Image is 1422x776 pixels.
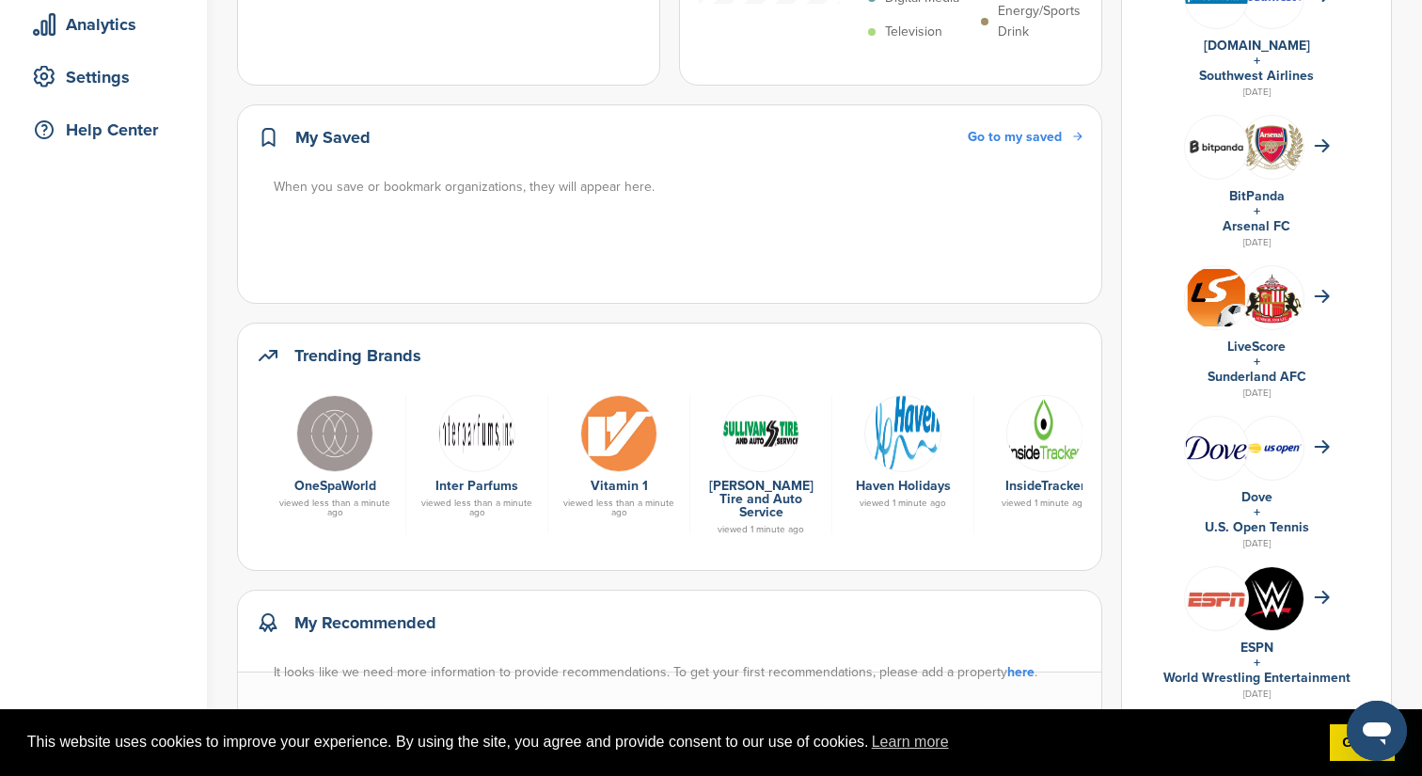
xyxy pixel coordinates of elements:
[1229,188,1285,204] a: BitPanda
[558,395,680,470] a: Screen shot 2016 09 29 at 1.29.28 pm
[19,108,188,151] a: Help Center
[856,478,951,494] a: Haven Holidays
[27,728,1315,756] span: This website uses cookies to improve your experience. By using the site, you agree and provide co...
[294,610,436,636] h2: My Recommended
[869,728,952,756] a: learn more about cookies
[1005,478,1085,494] a: InsideTracker
[274,395,396,470] a: Mc7siw2y 400x400
[700,395,822,470] a: Download
[1254,203,1260,219] a: +
[1205,519,1309,535] a: U.S. Open Tennis
[28,60,188,94] div: Settings
[968,129,1062,145] span: Go to my saved
[416,499,538,517] div: viewed less than a minute ago
[591,478,648,494] a: Vitamin 1
[19,55,188,99] a: Settings
[296,395,373,472] img: Mc7siw2y 400x400
[1141,385,1372,402] div: [DATE]
[1185,123,1248,170] img: Bitpanda7084
[984,499,1106,508] div: viewed 1 minute ago
[722,395,799,472] img: Download
[1185,586,1248,611] img: Screen shot 2016 05 05 at 12.09.31 pm
[1204,38,1310,54] a: [DOMAIN_NAME]
[1141,535,1372,552] div: [DATE]
[294,478,376,494] a: OneSpaWorld
[1254,354,1260,370] a: +
[1254,504,1260,520] a: +
[438,395,515,472] img: Inter parfums logo
[274,662,1084,683] div: It looks like we need more information to provide recommendations. To get your first recommendati...
[19,3,188,46] a: Analytics
[1223,218,1290,234] a: Arsenal FC
[435,478,518,494] a: Inter Parfums
[580,395,657,472] img: Screen shot 2016 09 29 at 1.29.28 pm
[998,1,1084,42] p: Energy/Sports Drink
[1185,266,1248,329] img: Livescore
[1141,234,1372,251] div: [DATE]
[1185,436,1248,459] img: Data
[1141,84,1372,101] div: [DATE]
[294,342,421,369] h2: Trending Brands
[709,478,814,520] a: [PERSON_NAME] Tire and Auto Service
[1254,655,1260,671] a: +
[1208,369,1306,385] a: Sunderland AFC
[1330,724,1395,762] a: dismiss cookie message
[274,499,396,517] div: viewed less than a minute ago
[1254,53,1260,69] a: +
[1240,439,1303,455] img: Screen shot 2018 07 23 at 2.49.02 pm
[1227,339,1286,355] a: LiveScore
[274,177,1084,198] div: When you save or bookmark organizations, they will appear here.
[885,22,942,42] p: Television
[558,499,680,517] div: viewed less than a minute ago
[1240,567,1303,630] img: 3swomx r 400x400
[1006,395,1083,472] img: Itrack
[295,124,371,150] h2: My Saved
[864,395,941,472] img: Data
[28,8,188,41] div: Analytics
[1007,664,1035,680] a: here
[1163,670,1351,686] a: World Wrestling Entertainment
[416,395,538,470] a: Inter parfums logo
[700,525,822,534] div: viewed 1 minute ago
[842,499,964,508] div: viewed 1 minute ago
[28,113,188,147] div: Help Center
[1141,686,1372,703] div: [DATE]
[1240,124,1303,170] img: Open uri20141112 64162 vhlk61?1415807597
[1240,271,1303,324] img: Open uri20141112 64162 1q58x9c?1415807470
[984,395,1106,470] a: Itrack
[842,395,964,470] a: Data
[1199,68,1314,84] a: Southwest Airlines
[1241,489,1272,505] a: Dove
[1347,701,1407,761] iframe: Button to launch messaging window
[1240,640,1273,656] a: ESPN
[968,127,1082,148] a: Go to my saved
